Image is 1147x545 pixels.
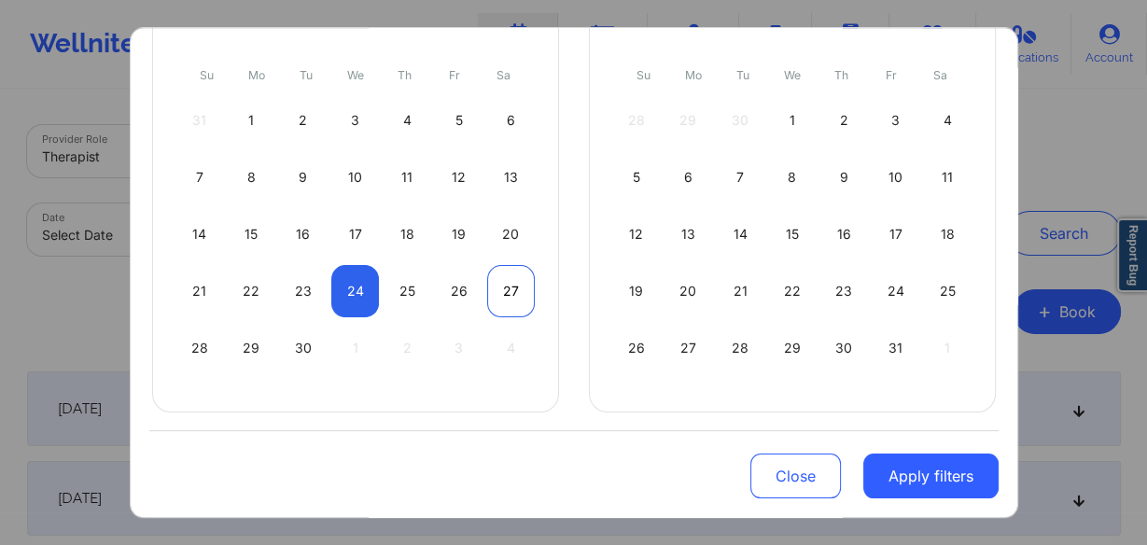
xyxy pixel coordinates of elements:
abbr: Friday [886,68,897,82]
button: Apply filters [863,454,999,498]
div: Wed Oct 22 2025 [768,265,816,317]
div: Tue Oct 21 2025 [717,265,764,317]
div: Tue Sep 23 2025 [280,265,328,317]
div: Mon Sep 01 2025 [228,94,275,147]
div: Mon Oct 06 2025 [664,151,712,203]
abbr: Tuesday [300,68,313,82]
div: Mon Sep 15 2025 [228,208,275,260]
div: Fri Sep 19 2025 [435,208,483,260]
div: Sun Oct 12 2025 [613,208,661,260]
abbr: Tuesday [736,68,749,82]
div: Thu Sep 11 2025 [384,151,431,203]
div: Sun Sep 07 2025 [176,151,224,203]
div: Sun Oct 26 2025 [613,322,661,374]
div: Wed Sep 17 2025 [331,208,379,260]
div: Sat Oct 18 2025 [924,208,972,260]
div: Mon Sep 29 2025 [228,322,275,374]
div: Wed Oct 29 2025 [768,322,816,374]
div: Thu Oct 23 2025 [820,265,868,317]
div: Tue Sep 16 2025 [280,208,328,260]
div: Sat Oct 04 2025 [924,94,972,147]
div: Thu Oct 16 2025 [820,208,868,260]
div: Mon Sep 08 2025 [228,151,275,203]
div: Wed Oct 08 2025 [768,151,816,203]
div: Thu Oct 09 2025 [820,151,868,203]
div: Sat Oct 25 2025 [924,265,972,317]
div: Fri Oct 03 2025 [872,94,919,147]
abbr: Wednesday [347,68,364,82]
div: Mon Oct 13 2025 [664,208,712,260]
div: Sun Oct 19 2025 [613,265,661,317]
div: Wed Sep 24 2025 [331,265,379,317]
div: Tue Sep 30 2025 [280,322,328,374]
div: Sun Sep 28 2025 [176,322,224,374]
abbr: Thursday [834,68,848,82]
div: Tue Oct 07 2025 [717,151,764,203]
div: Sun Sep 14 2025 [176,208,224,260]
abbr: Saturday [497,68,511,82]
div: Thu Oct 02 2025 [820,94,868,147]
div: Sat Sep 13 2025 [487,151,535,203]
div: Fri Oct 10 2025 [872,151,919,203]
div: Mon Oct 27 2025 [664,322,712,374]
div: Sun Sep 21 2025 [176,265,224,317]
div: Fri Oct 31 2025 [872,322,919,374]
div: Wed Oct 01 2025 [768,94,816,147]
abbr: Wednesday [784,68,801,82]
div: Sat Sep 06 2025 [487,94,535,147]
div: Tue Oct 14 2025 [717,208,764,260]
div: Sat Sep 20 2025 [487,208,535,260]
div: Fri Sep 12 2025 [435,151,483,203]
div: Fri Oct 17 2025 [872,208,919,260]
abbr: Monday [248,68,265,82]
div: Tue Sep 02 2025 [280,94,328,147]
abbr: Saturday [933,68,947,82]
div: Fri Sep 05 2025 [435,94,483,147]
div: Thu Sep 25 2025 [384,265,431,317]
div: Wed Oct 15 2025 [768,208,816,260]
div: Sat Oct 11 2025 [924,151,972,203]
abbr: Sunday [200,68,214,82]
button: Close [750,454,841,498]
abbr: Sunday [636,68,650,82]
div: Tue Oct 28 2025 [717,322,764,374]
div: Sun Oct 05 2025 [613,151,661,203]
div: Thu Oct 30 2025 [820,322,868,374]
div: Mon Sep 22 2025 [228,265,275,317]
div: Wed Sep 03 2025 [331,94,379,147]
div: Thu Sep 04 2025 [384,94,431,147]
abbr: Thursday [398,68,412,82]
div: Mon Oct 20 2025 [664,265,712,317]
abbr: Friday [449,68,460,82]
div: Tue Sep 09 2025 [280,151,328,203]
abbr: Monday [685,68,702,82]
div: Fri Sep 26 2025 [435,265,483,317]
div: Fri Oct 24 2025 [872,265,919,317]
div: Thu Sep 18 2025 [384,208,431,260]
div: Sat Sep 27 2025 [487,265,535,317]
div: Wed Sep 10 2025 [331,151,379,203]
